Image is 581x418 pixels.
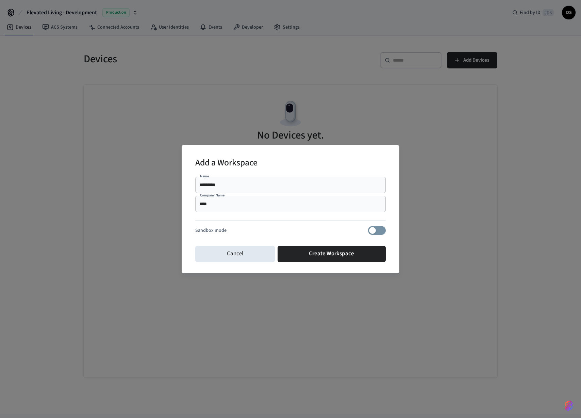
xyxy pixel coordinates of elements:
[278,246,386,262] button: Create Workspace
[200,174,209,179] label: Name
[200,193,225,198] label: Company Name
[195,246,275,262] button: Cancel
[195,153,258,174] h2: Add a Workspace
[565,400,573,411] img: SeamLogoGradient.69752ec5.svg
[195,227,227,234] p: Sandbox mode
